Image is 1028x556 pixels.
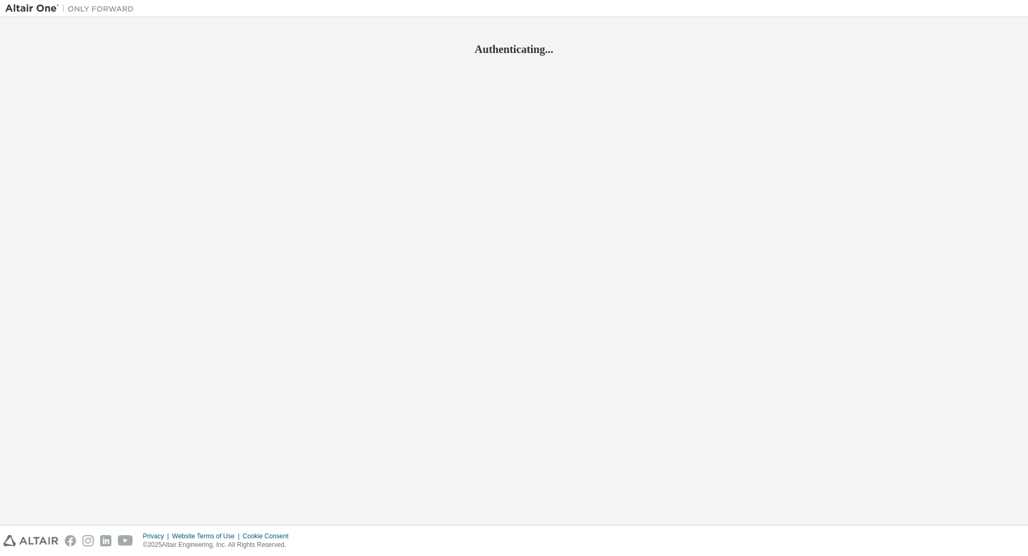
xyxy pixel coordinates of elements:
img: Altair One [5,3,139,14]
img: linkedin.svg [100,535,111,546]
p: © 2025 Altair Engineering, Inc. All Rights Reserved. [143,540,295,550]
img: youtube.svg [118,535,133,546]
div: Website Terms of Use [172,532,243,540]
img: instagram.svg [82,535,94,546]
h2: Authenticating... [5,42,1023,56]
img: facebook.svg [65,535,76,546]
div: Cookie Consent [243,532,294,540]
img: altair_logo.svg [3,535,58,546]
div: Privacy [143,532,172,540]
